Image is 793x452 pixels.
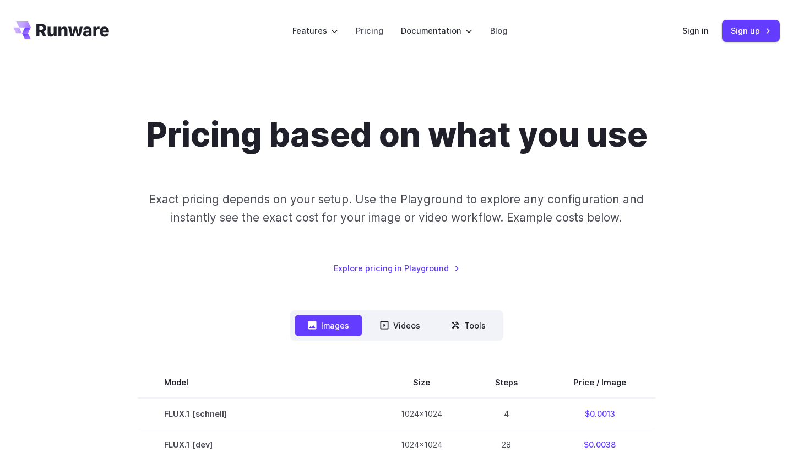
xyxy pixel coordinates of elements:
[138,367,374,398] th: Model
[401,24,472,37] label: Documentation
[138,398,374,429] td: FLUX.1 [schnell]
[356,24,383,37] a: Pricing
[334,262,460,275] a: Explore pricing in Playground
[544,367,656,398] th: Price / Image
[438,315,499,336] button: Tools
[367,315,433,336] button: Videos
[682,24,709,37] a: Sign in
[469,367,544,398] th: Steps
[374,367,469,398] th: Size
[13,21,109,39] a: Go to /
[490,24,507,37] a: Blog
[469,398,544,429] td: 4
[292,24,338,37] label: Features
[295,315,362,336] button: Images
[544,398,656,429] td: $0.0013
[146,115,648,155] h1: Pricing based on what you use
[722,20,780,41] a: Sign up
[128,190,665,227] p: Exact pricing depends on your setup. Use the Playground to explore any configuration and instantl...
[374,398,469,429] td: 1024x1024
